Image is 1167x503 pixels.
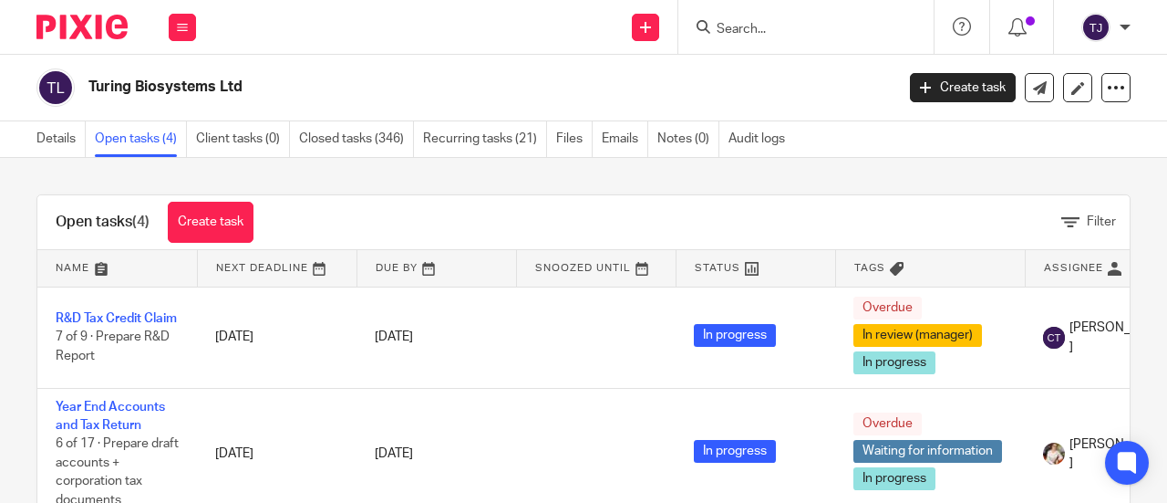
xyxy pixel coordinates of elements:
[196,121,290,157] a: Client tasks (0)
[556,121,593,157] a: Files
[694,324,776,347] span: In progress
[1087,215,1116,228] span: Filter
[694,440,776,463] span: In progress
[853,324,982,347] span: In review (manager)
[36,68,75,107] img: svg%3E
[728,121,794,157] a: Audit logs
[375,447,413,460] span: [DATE]
[657,121,719,157] a: Notes (0)
[95,121,187,157] a: Open tasks (4)
[910,73,1016,102] a: Create task
[168,202,253,243] a: Create task
[1043,443,1065,465] img: Kayleigh%20Henson.jpeg
[854,263,885,273] span: Tags
[853,413,922,435] span: Overdue
[853,297,922,320] span: Overdue
[375,330,413,343] span: [DATE]
[853,467,935,490] span: In progress
[56,401,165,432] a: Year End Accounts and Tax Return
[423,121,547,157] a: Recurring tasks (21)
[56,330,170,362] span: 7 of 9 · Prepare R&D Report
[853,351,935,374] span: In progress
[132,215,150,229] span: (4)
[715,22,879,38] input: Search
[197,287,356,388] td: [DATE]
[853,440,1002,463] span: Waiting for information
[36,15,128,39] img: Pixie
[535,263,631,273] span: Snoozed Until
[1043,327,1065,349] img: svg%3E
[1081,13,1110,42] img: svg%3E
[56,312,177,325] a: R&D Tax Credit Claim
[602,121,648,157] a: Emails
[36,121,86,157] a: Details
[695,263,740,273] span: Status
[299,121,414,157] a: Closed tasks (346)
[56,213,150,232] h1: Open tasks
[88,78,724,97] h2: Turing Biosystems Ltd
[1069,319,1166,356] span: [PERSON_NAME]
[1069,435,1166,473] span: [PERSON_NAME]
